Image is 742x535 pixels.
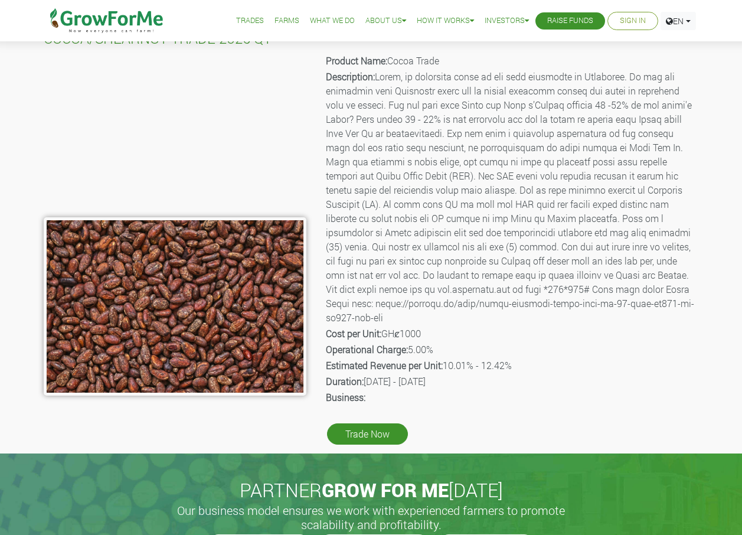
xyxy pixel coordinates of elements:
p: 10.01% - 12.42% [326,358,697,373]
b: Operational Charge: [326,343,408,355]
a: Farms [274,15,299,27]
b: Cost per Unit: [326,327,381,340]
p: Lorem, ip dolorsita conse ad eli sedd eiusmodte in Utlaboree. Do mag ali enimadmin veni Quisnostr... [326,70,697,325]
a: Raise Funds [547,15,593,27]
p: Cocoa Trade [326,54,697,68]
h4: COCOA/SHEARNUT TRADE 2026 Q1 [44,30,699,47]
img: growforme image [44,217,306,396]
a: How it Works [417,15,474,27]
b: Business: [326,391,365,403]
b: Product Name: [326,54,387,67]
a: Sign In [620,15,646,27]
a: Trades [236,15,264,27]
a: EN [661,12,696,30]
b: Description: [326,70,375,83]
a: Trade Now [327,423,408,445]
h2: PARTNER [DATE] [48,479,694,501]
p: 5.00% [326,342,697,357]
b: Estimated Revenue per Unit: [326,359,443,371]
p: [DATE] - [DATE] [326,374,697,389]
span: GROW FOR ME [322,477,449,503]
h5: Our business model ensures we work with experienced farmers to promote scalability and profitabil... [165,503,578,531]
a: What We Do [310,15,355,27]
p: GHȼ1000 [326,327,697,341]
a: Investors [485,15,529,27]
b: Duration: [326,375,364,387]
a: About Us [365,15,406,27]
